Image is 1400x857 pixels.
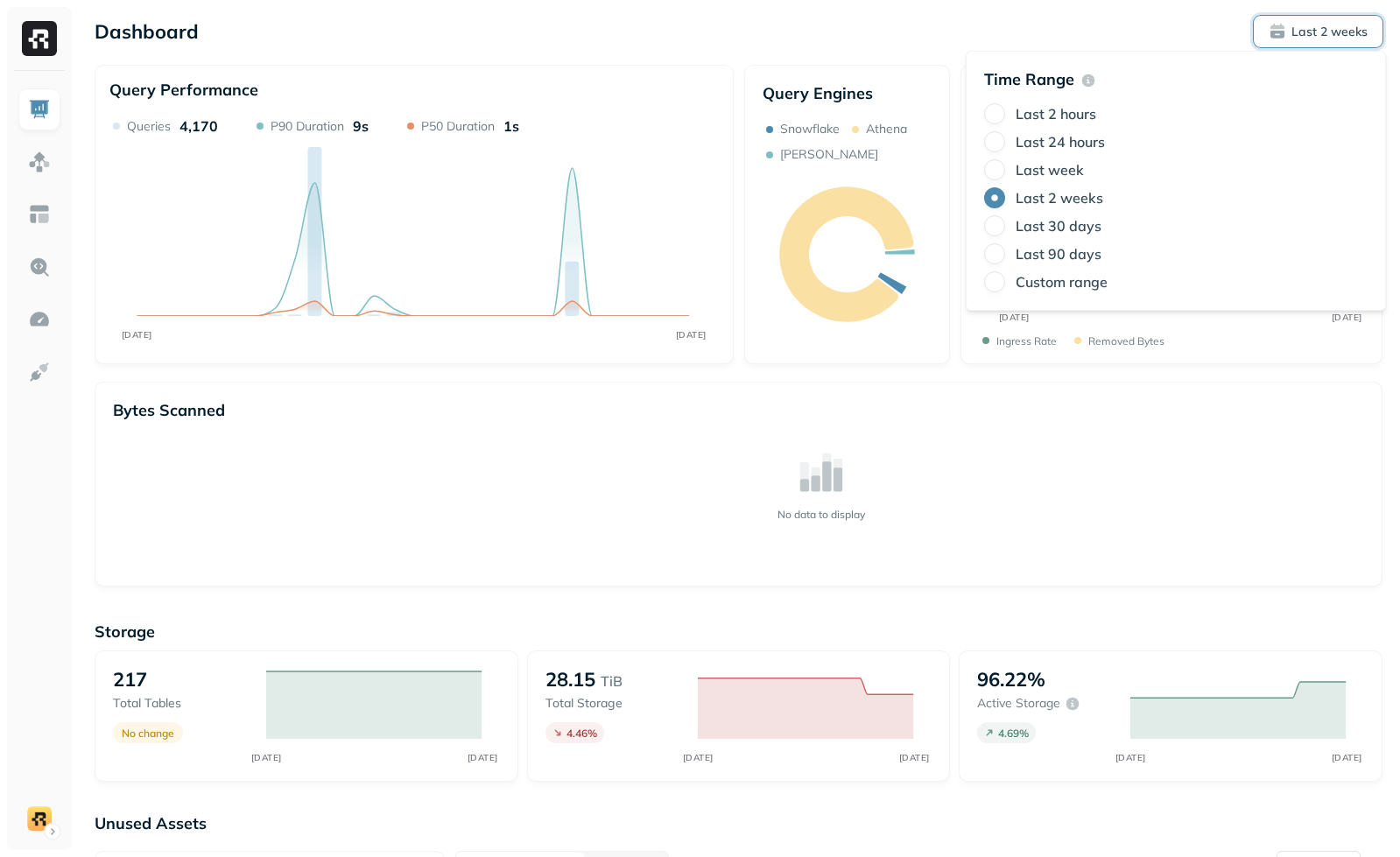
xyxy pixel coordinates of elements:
[984,69,1074,89] p: Time Range
[109,80,258,100] p: Query Performance
[998,727,1029,740] p: 4.69 %
[780,146,878,163] p: [PERSON_NAME]
[566,727,597,740] p: 4.46 %
[545,667,595,692] p: 28.15
[271,118,344,135] p: P90 Duration
[998,312,1029,323] tspan: [DATE]
[1016,273,1108,291] label: Custom range
[545,695,681,712] p: Total storage
[95,622,1382,642] p: Storage
[250,752,281,763] tspan: [DATE]
[601,671,623,692] p: TiB
[28,98,51,121] img: Dashboard
[179,117,218,135] p: 4,170
[28,361,51,383] img: Integrations
[996,334,1057,348] p: Ingress Rate
[22,21,57,56] img: Ryft
[1331,312,1361,323] tspan: [DATE]
[866,121,907,137] p: Athena
[780,121,840,137] p: Snowflake
[1016,189,1103,207] label: Last 2 weeks
[421,118,495,135] p: P50 Duration
[1016,105,1096,123] label: Last 2 hours
[503,117,519,135] p: 1s
[28,151,51,173] img: Assets
[113,695,249,712] p: Total tables
[763,83,932,103] p: Query Engines
[1115,752,1145,763] tspan: [DATE]
[977,695,1060,712] p: Active storage
[1254,16,1382,47] button: Last 2 weeks
[127,118,171,135] p: Queries
[977,667,1045,692] p: 96.22%
[1016,133,1105,151] label: Last 24 hours
[1016,245,1101,263] label: Last 90 days
[95,813,1382,833] p: Unused Assets
[28,256,51,278] img: Query Explorer
[1088,334,1164,348] p: Removed bytes
[1016,161,1084,179] label: Last week
[777,508,865,521] p: No data to display
[122,329,152,340] tspan: [DATE]
[1331,752,1361,763] tspan: [DATE]
[1291,24,1368,40] p: Last 2 weeks
[1016,217,1101,235] label: Last 30 days
[122,727,174,740] p: No change
[683,752,714,763] tspan: [DATE]
[899,752,930,763] tspan: [DATE]
[113,400,225,420] p: Bytes Scanned
[27,806,52,831] img: demo
[95,19,199,44] p: Dashboard
[28,203,51,226] img: Asset Explorer
[28,308,51,331] img: Optimization
[113,667,147,692] p: 217
[467,752,497,763] tspan: [DATE]
[353,117,369,135] p: 9s
[676,329,707,340] tspan: [DATE]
